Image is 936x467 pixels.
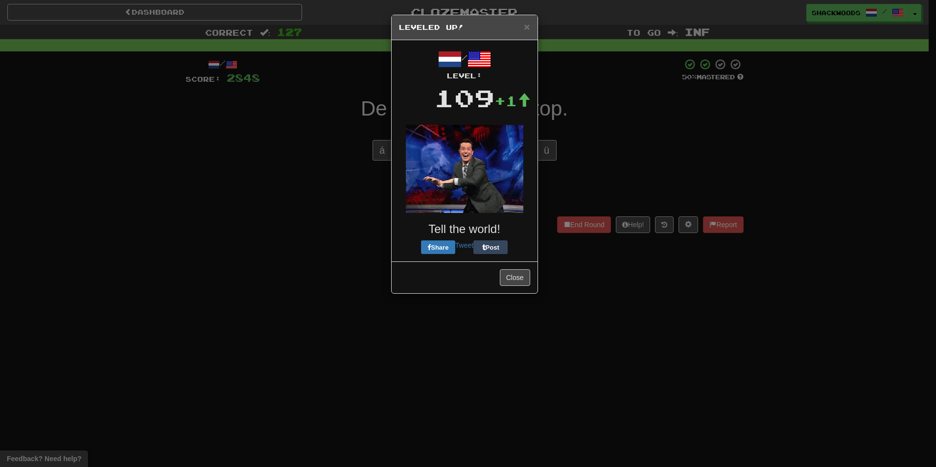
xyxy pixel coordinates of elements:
[494,91,531,111] div: +1
[399,23,530,32] h5: Leveled Up!
[524,22,530,32] button: Close
[524,21,530,32] span: ×
[421,240,455,254] button: Share
[406,125,523,213] img: colbert-d8d93119554e3a11f2fb50df59d9335a45bab299cf88b0a944f8a324a1865a88.gif
[399,223,530,235] h3: Tell the world!
[399,71,530,81] div: Level:
[399,47,530,81] div: /
[434,81,494,115] div: 109
[500,269,530,286] button: Close
[473,240,508,254] button: Post
[455,241,473,249] a: Tweet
